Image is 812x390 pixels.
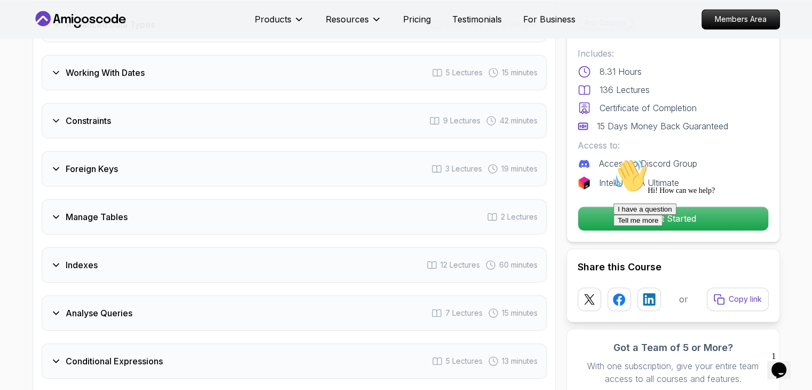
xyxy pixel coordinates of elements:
button: Foreign Keys3 Lectures 19 minutes [42,151,547,186]
p: Members Area [702,10,779,29]
a: Members Area [701,9,780,29]
iframe: chat widget [767,347,801,379]
h3: Working With Dates [66,66,145,79]
span: 42 minutes [500,115,538,126]
span: 9 Lectures [443,115,480,126]
span: 7 Lectures [445,308,483,318]
span: 2 Lectures [501,212,538,222]
button: Manage Tables2 Lectures [42,199,547,235]
button: Resources [326,13,382,34]
h3: Indexes [66,259,98,271]
p: Products [255,13,291,26]
button: Get Started [578,206,769,231]
span: 15 minutes [502,67,538,78]
button: Tell me more [4,60,53,72]
button: Analyse Queries7 Lectures 15 minutes [42,295,547,331]
p: Access to: [578,139,769,152]
a: Testimonials [452,13,502,26]
h3: Constraints [66,114,111,127]
a: For Business [523,13,576,26]
button: I have a question [4,49,67,60]
button: Indexes12 Lectures 60 minutes [42,247,547,283]
h3: Conditional Expressions [66,355,163,368]
p: 136 Lectures [600,83,650,96]
h2: Share this Course [578,260,769,275]
h3: Foreign Keys [66,162,118,175]
h3: Analyse Queries [66,307,132,319]
h3: Got a Team of 5 or More? [578,340,769,355]
span: 12 Lectures [440,260,480,270]
span: Hi! How can we help? [4,32,106,40]
a: Pricing [403,13,431,26]
button: Conditional Expressions5 Lectures 13 minutes [42,344,547,379]
span: 3 Lectures [445,163,482,174]
p: 8.31 Hours [600,65,642,78]
img: jetbrains logo [578,176,590,189]
span: 5 Lectures [446,67,483,78]
span: 13 minutes [502,356,538,366]
iframe: chat widget [609,154,801,342]
button: Products [255,13,304,34]
p: Resources [326,13,369,26]
p: IntelliJ IDEA Ultimate [599,176,679,189]
p: Includes: [578,47,769,60]
span: 15 minutes [502,308,538,318]
button: Constraints9 Lectures 42 minutes [42,103,547,138]
p: Certificate of Completion [600,102,697,114]
img: :wave: [4,4,38,38]
span: 60 minutes [499,260,538,270]
h3: Manage Tables [66,210,128,223]
span: 19 minutes [501,163,538,174]
p: With one subscription, give your entire team access to all courses and features. [578,359,769,385]
button: Working With Dates5 Lectures 15 minutes [42,55,547,90]
span: 5 Lectures [446,356,483,366]
p: 15 Days Money Back Guaranteed [597,120,728,132]
p: Get Started [578,207,768,230]
p: Access to Discord Group [599,157,697,170]
div: 👋Hi! How can we help?I have a questionTell me more [4,4,196,72]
